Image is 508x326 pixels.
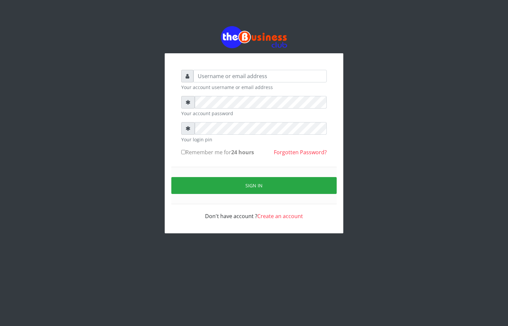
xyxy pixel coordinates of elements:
input: Remember me for24 hours [181,150,186,154]
small: Your account password [181,110,327,117]
button: Sign in [171,177,337,194]
div: Don't have account ? [181,204,327,220]
label: Remember me for [181,148,254,156]
small: Your account username or email address [181,84,327,91]
small: Your login pin [181,136,327,143]
a: Forgotten Password? [274,149,327,156]
a: Create an account [257,212,303,220]
b: 24 hours [231,149,254,156]
input: Username or email address [193,70,327,82]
